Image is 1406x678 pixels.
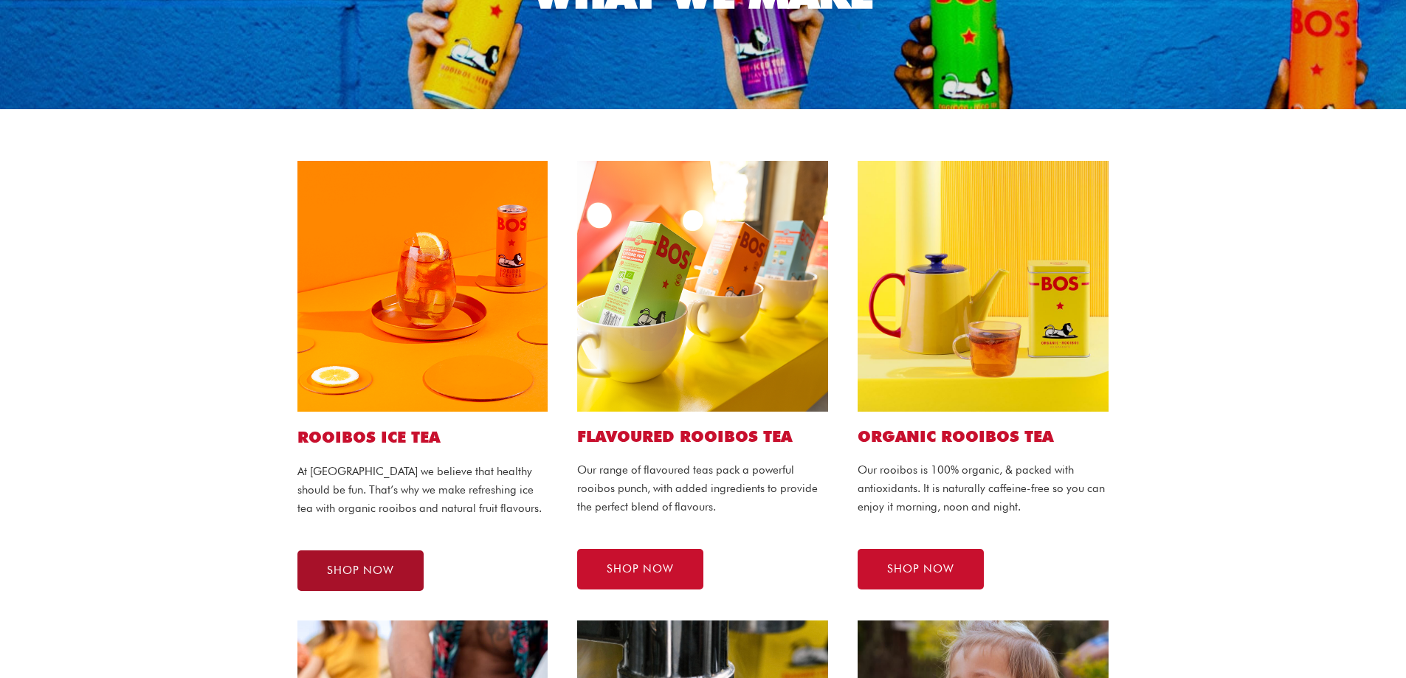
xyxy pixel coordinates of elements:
[577,426,828,446] h2: Flavoured ROOIBOS TEA
[297,426,548,448] h1: ROOIBOS ICE TEA
[297,550,424,591] a: SHOP NOW
[858,461,1109,516] p: Our rooibos is 100% organic, & packed with antioxidants. It is naturally caffeine-free so you can...
[297,463,548,517] p: At [GEOGRAPHIC_DATA] we believe that healthy should be fun. That’s why we make refreshing ice tea...
[858,549,984,589] a: SHOP NOW
[577,461,828,516] p: Our range of flavoured teas pack a powerful rooibos punch, with added ingredients to provide the ...
[607,564,674,575] span: SHOP NOW
[577,549,703,589] a: SHOP NOW
[887,564,954,575] span: SHOP NOW
[858,426,1109,446] h2: Organic ROOIBOS TEA
[327,565,394,576] span: SHOP NOW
